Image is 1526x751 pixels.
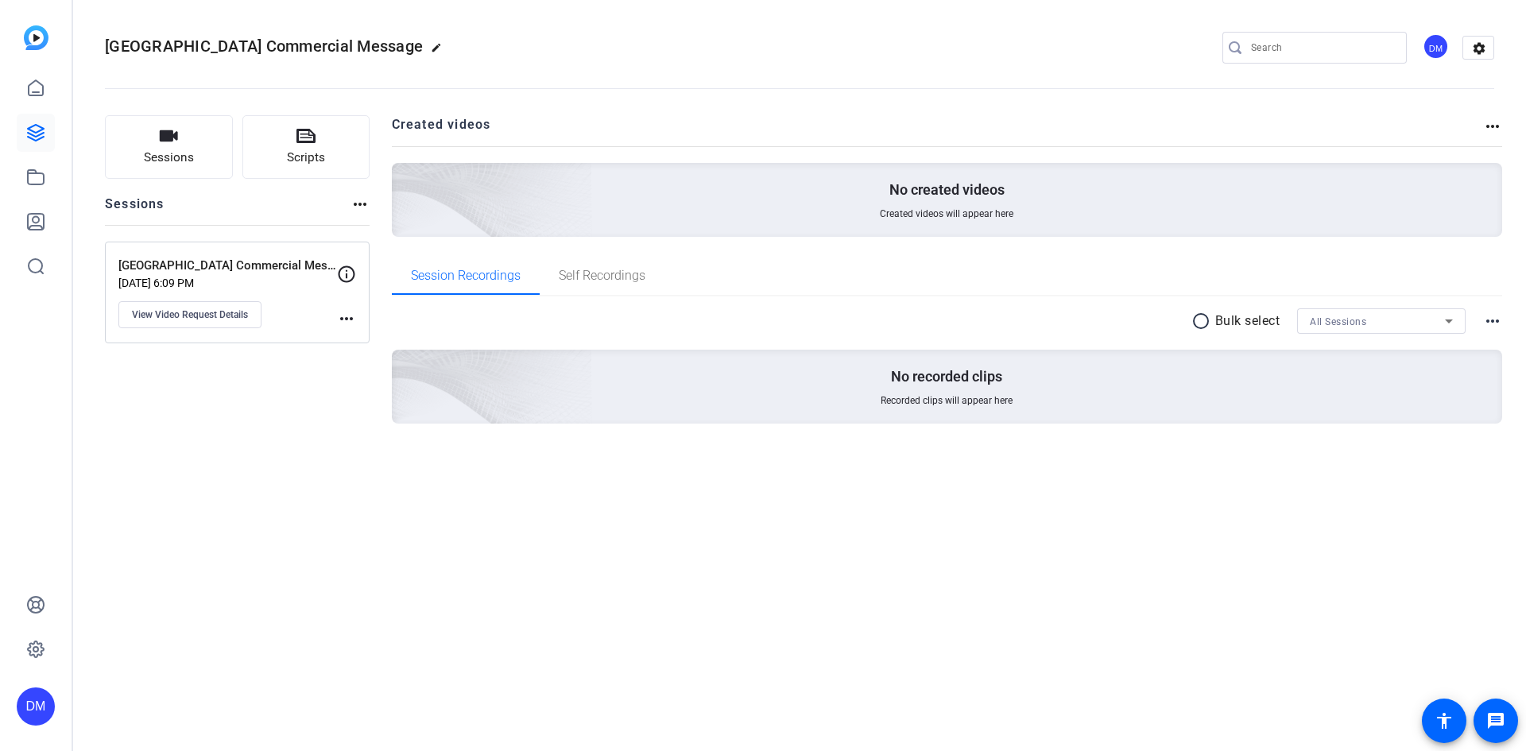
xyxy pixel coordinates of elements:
span: Self Recordings [559,269,645,282]
span: Sessions [144,149,194,167]
ngx-avatar: Dana Maxwell [1423,33,1450,61]
img: blue-gradient.svg [24,25,48,50]
span: Recorded clips will appear here [881,394,1013,407]
button: Scripts [242,115,370,179]
p: Bulk select [1215,312,1280,331]
div: DM [17,687,55,726]
h2: Created videos [392,115,1484,146]
mat-icon: more_horiz [351,195,370,214]
img: Creted videos background [214,6,593,350]
mat-icon: edit [431,42,450,61]
span: Session Recordings [411,269,521,282]
span: Created videos will appear here [880,207,1013,220]
button: Sessions [105,115,233,179]
span: All Sessions [1310,316,1366,327]
p: No created videos [889,180,1005,199]
span: [GEOGRAPHIC_DATA] Commercial Message [105,37,423,56]
mat-icon: more_horiz [1483,312,1502,331]
mat-icon: more_horiz [337,309,356,328]
p: [DATE] 6:09 PM [118,277,337,289]
mat-icon: radio_button_unchecked [1191,312,1215,331]
div: DM [1423,33,1449,60]
input: Search [1251,38,1394,57]
span: Scripts [287,149,325,167]
p: No recorded clips [891,367,1002,386]
button: View Video Request Details [118,301,261,328]
mat-icon: accessibility [1435,711,1454,730]
span: View Video Request Details [132,308,248,321]
mat-icon: settings [1463,37,1495,60]
mat-icon: message [1486,711,1505,730]
h2: Sessions [105,195,165,225]
p: [GEOGRAPHIC_DATA] Commercial Message [118,257,337,275]
mat-icon: more_horiz [1483,117,1502,136]
img: embarkstudio-empty-session.png [214,192,593,537]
